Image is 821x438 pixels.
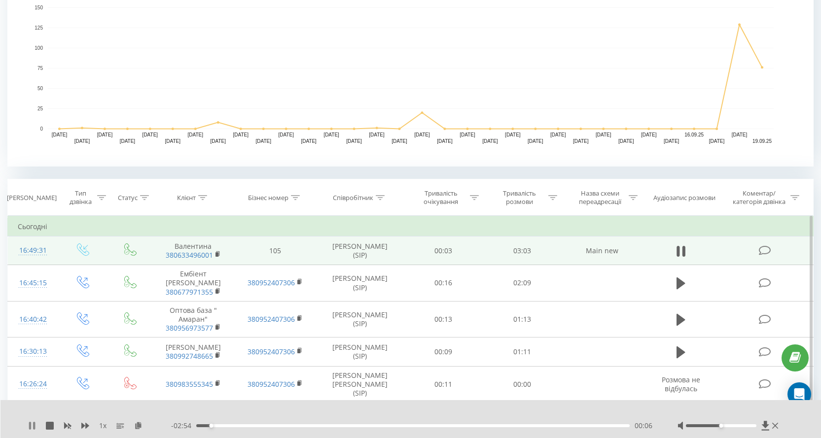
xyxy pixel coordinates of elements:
[392,138,407,144] text: [DATE]
[404,265,483,302] td: 00:16
[787,382,811,406] div: Open Intercom Messenger
[437,138,453,144] text: [DATE]
[316,366,404,403] td: [PERSON_NAME] [PERSON_NAME] (SIP)
[404,337,483,366] td: 00:09
[18,241,48,260] div: 16:49:31
[730,189,788,206] div: Коментар/категорія дзвінка
[482,138,498,144] text: [DATE]
[316,337,404,366] td: [PERSON_NAME] (SIP)
[316,236,404,265] td: [PERSON_NAME] (SIP)
[493,189,546,206] div: Тривалість розмови
[40,126,43,132] text: 0
[709,138,725,144] text: [DATE]
[152,337,234,366] td: [PERSON_NAME]
[653,194,715,202] div: Аудіозапис розмови
[37,86,43,91] text: 50
[233,132,249,137] text: [DATE]
[278,132,294,137] text: [DATE]
[171,421,196,431] span: - 02:54
[166,351,213,361] a: 380992748665
[211,138,226,144] text: [DATE]
[177,194,196,202] div: Клієнт
[641,132,657,137] text: [DATE]
[316,265,404,302] td: [PERSON_NAME] (SIP)
[248,314,295,324] a: 380952407306
[550,132,566,137] text: [DATE]
[248,347,295,356] a: 380952407306
[255,138,271,144] text: [DATE]
[404,236,483,265] td: 00:03
[74,138,90,144] text: [DATE]
[234,236,316,265] td: 105
[460,132,475,137] text: [DATE]
[35,45,43,51] text: 100
[99,421,107,431] span: 1 x
[316,301,404,337] td: [PERSON_NAME] (SIP)
[18,342,48,361] div: 16:30:13
[301,138,317,144] text: [DATE]
[152,265,234,302] td: Ембіент [PERSON_NAME]
[210,424,214,428] div: Accessibility label
[483,265,562,302] td: 02:09
[505,132,521,137] text: [DATE]
[37,106,43,111] text: 25
[35,5,43,10] text: 150
[35,25,43,31] text: 125
[684,132,704,137] text: 16.09.25
[166,323,213,333] a: 380956973577
[166,250,213,260] a: 380633496001
[415,189,467,206] div: Тривалість очікування
[333,194,373,202] div: Співробітник
[143,132,158,137] text: [DATE]
[752,138,772,144] text: 19.09.25
[664,138,679,144] text: [DATE]
[120,138,136,144] text: [DATE]
[618,138,634,144] text: [DATE]
[483,301,562,337] td: 01:13
[573,138,589,144] text: [DATE]
[118,194,138,202] div: Статус
[67,189,94,206] div: Тип дзвінка
[414,132,430,137] text: [DATE]
[248,194,288,202] div: Бізнес номер
[166,287,213,297] a: 380677971355
[248,278,295,287] a: 380952407306
[166,379,213,389] a: 380983555345
[165,138,181,144] text: [DATE]
[732,132,748,137] text: [DATE]
[635,421,652,431] span: 00:06
[483,236,562,265] td: 03:03
[18,310,48,329] div: 16:40:42
[369,132,385,137] text: [DATE]
[18,374,48,394] div: 16:26:24
[97,132,113,137] text: [DATE]
[52,132,68,137] text: [DATE]
[596,132,611,137] text: [DATE]
[404,366,483,403] td: 00:11
[152,236,234,265] td: Валентина
[719,424,723,428] div: Accessibility label
[528,138,543,144] text: [DATE]
[323,132,339,137] text: [DATE]
[662,375,700,393] span: Розмова не відбулась
[8,217,814,236] td: Сьогодні
[483,366,562,403] td: 00:00
[483,337,562,366] td: 01:11
[152,301,234,337] td: Оптова база " Амаран"
[7,194,57,202] div: [PERSON_NAME]
[18,273,48,293] div: 16:45:15
[573,189,626,206] div: Назва схеми переадресації
[404,301,483,337] td: 00:13
[188,132,204,137] text: [DATE]
[37,66,43,71] text: 75
[248,379,295,389] a: 380952407306
[346,138,362,144] text: [DATE]
[561,236,643,265] td: Main new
